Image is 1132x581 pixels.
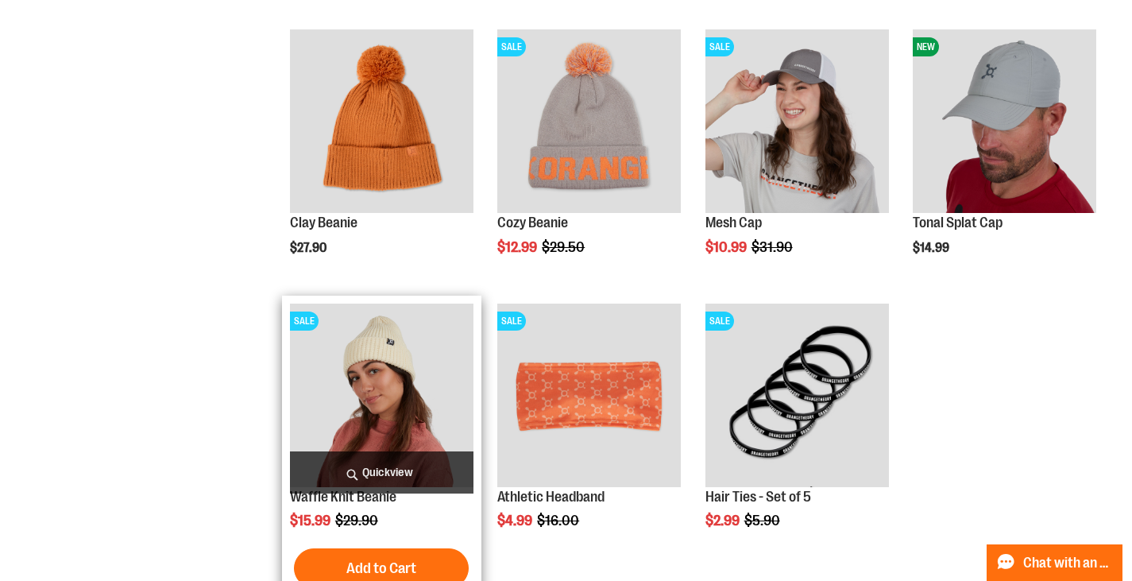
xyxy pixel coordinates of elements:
[497,239,539,255] span: $12.99
[489,21,689,296] div: product
[497,489,605,505] a: Athletic Headband
[913,241,952,255] span: $14.99
[697,21,897,296] div: product
[497,29,681,215] a: Main view of OTF Cozy Scarf GreySALE
[497,215,568,230] a: Cozy Beanie
[751,239,795,255] span: $31.90
[705,489,811,505] a: Hair Ties - Set of 5
[705,312,734,331] span: SALE
[497,312,526,331] span: SALE
[497,37,526,56] span: SALE
[290,451,473,494] a: Quickview
[346,560,416,577] span: Add to Cart
[705,29,889,215] a: Product image for Orangetheory Mesh CapSALE
[497,304,681,487] img: Product image for Athletic Headband
[542,239,587,255] span: $29.50
[282,21,481,296] div: product
[497,513,535,529] span: $4.99
[705,29,889,213] img: Product image for Orangetheory Mesh Cap
[697,296,897,570] div: product
[290,489,396,505] a: Waffle Knit Beanie
[335,513,381,529] span: $29.90
[290,304,473,490] a: Product image for Waffle Knit BeanieSALE
[537,513,581,529] span: $16.00
[744,513,782,529] span: $5.90
[913,215,1003,230] a: Tonal Splat Cap
[705,304,889,487] img: Hair Ties - Set of 5
[705,215,762,230] a: Mesh Cap
[290,241,329,255] span: $27.90
[290,29,473,213] img: Clay Beanie
[705,37,734,56] span: SALE
[497,304,681,490] a: Product image for Athletic HeadbandSALE
[913,29,1096,213] img: Product image for Grey Tonal Splat Cap
[905,21,1104,296] div: product
[290,304,473,487] img: Product image for Waffle Knit Beanie
[489,296,689,570] div: product
[290,513,333,529] span: $15.99
[705,513,742,529] span: $2.99
[913,37,939,56] span: NEW
[705,239,749,255] span: $10.99
[290,215,357,230] a: Clay Beanie
[497,29,681,213] img: Main view of OTF Cozy Scarf Grey
[705,304,889,490] a: Hair Ties - Set of 5SALE
[913,29,1096,215] a: Product image for Grey Tonal Splat CapNEW
[290,312,319,331] span: SALE
[1023,556,1113,571] span: Chat with an Expert
[290,29,473,215] a: Clay Beanie
[987,544,1123,581] button: Chat with an Expert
